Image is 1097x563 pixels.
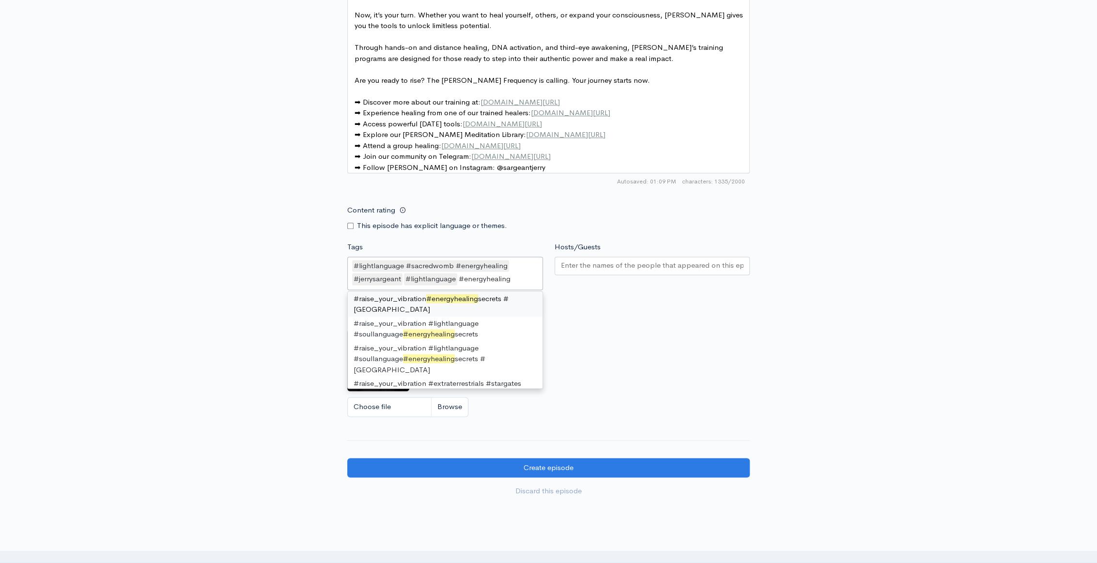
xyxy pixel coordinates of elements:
[617,177,676,186] span: Autosaved: 01:09 PM
[357,220,507,231] label: This episode has explicit language or themes.
[347,242,363,253] label: Tags
[355,10,745,30] span: Now, it’s your turn. Whether you want to heal yourself, others, or expand your consciousness, [PE...
[463,119,542,128] span: [DOMAIN_NAME][URL]
[561,260,744,271] input: Enter the names of the people that appeared on this episode
[347,458,750,478] input: Create episode
[352,273,402,285] div: #jerrysargeant
[403,354,455,363] span: #energyhealing
[404,273,457,285] div: #lightlanguage
[355,108,610,117] span: ➡ Experience healing from one of our trained healers:
[555,242,601,253] label: Hosts/Guests
[348,377,542,401] div: #raise_your_vibration #extraterrestrials #stargates #lightlanguage #soullanguage secrets
[441,141,521,150] span: [DOMAIN_NAME][URL]
[355,119,542,128] span: ➡ Access powerful [DATE] tools:
[348,317,542,341] div: #raise_your_vibration #lightlanguage #soullanguage secrets
[355,163,545,172] span: ➡ Follow [PERSON_NAME] on Instagram: @sargeantjerry
[355,76,650,85] span: Are you ready to rise? The [PERSON_NAME] Frequency is calling. Your journey starts now.
[348,292,542,317] div: #raise_your_vibration secrets #[GEOGRAPHIC_DATA]
[471,152,551,161] span: [DOMAIN_NAME][URL]
[348,341,542,377] div: #raise_your_vibration #lightlanguage #soullanguage secrets #[GEOGRAPHIC_DATA]
[347,200,395,220] label: Content rating
[403,329,455,338] span: #energyhealing
[347,481,750,501] a: Discard this episode
[531,108,610,117] span: [DOMAIN_NAME][URL]
[526,130,605,139] span: [DOMAIN_NAME][URL]
[426,294,478,303] span: #energyhealing
[682,177,745,186] span: 1335/2000
[355,43,725,63] span: Through hands-on and distance healing, DNA activation, and third-eye awakening, [PERSON_NAME]’s t...
[355,152,551,161] span: ➡ Join our community on Telegram:
[355,130,605,139] span: ➡ Explore our [PERSON_NAME] Meditation Library:
[355,97,560,107] span: ➡ Discover more about our training at:
[480,97,560,107] span: [DOMAIN_NAME][URL]
[347,316,750,326] small: If no artwork is selected your default podcast artwork will be used
[355,141,521,150] span: ➡ Attend a group healing:
[352,260,509,272] div: #lightlanguage﻿ ﻿#sacredwomb﻿ ﻿#energyhealing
